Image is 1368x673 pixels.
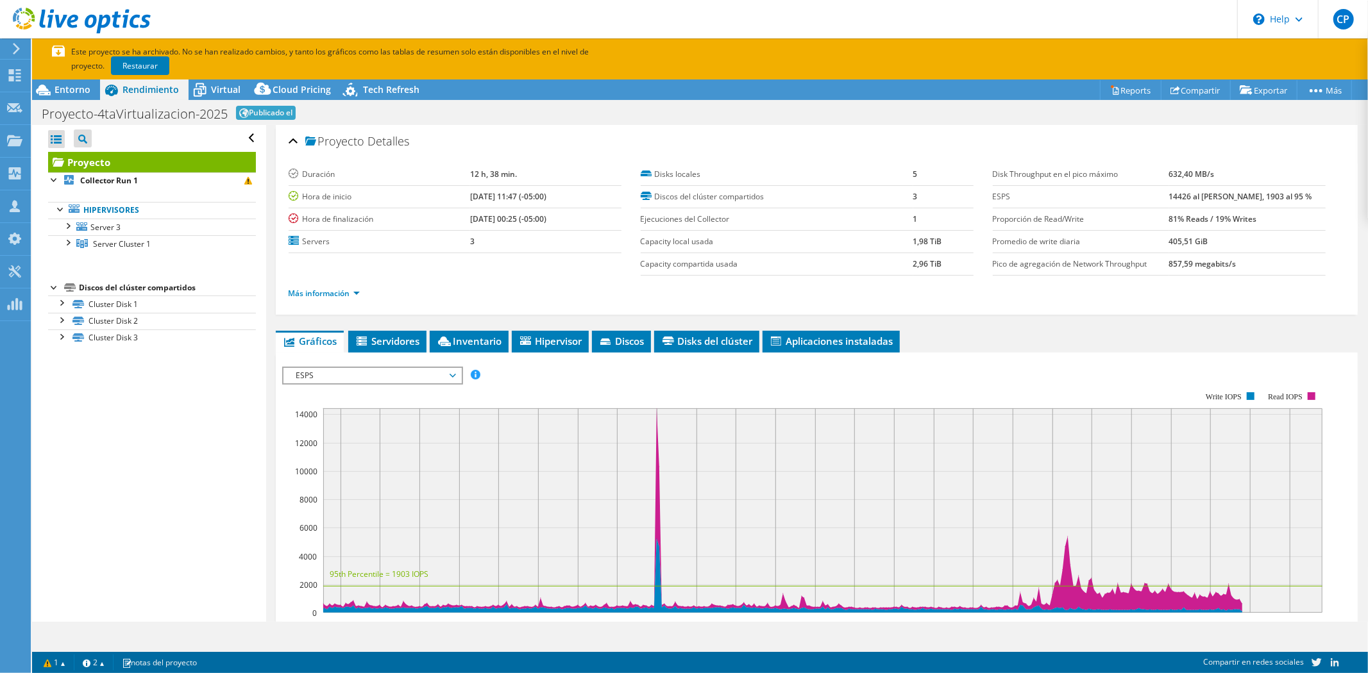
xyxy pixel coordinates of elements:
label: Disk Throughput en el pico máximo [993,168,1169,181]
a: Más información [289,288,360,299]
div: Discos del clúster compartidos [79,280,256,295]
a: Collector Run 1 [48,172,256,189]
text: 23:30 [1240,620,1260,631]
text: 20:30 [1002,620,1022,631]
text: 14:30 [528,620,548,631]
span: Inventario [436,335,502,347]
span: Cloud Pricing [273,83,331,96]
b: [DATE] 00:25 (-05:00) [470,213,546,224]
text: 16:00 [646,620,666,631]
text: 12:00 [330,620,350,631]
p: Este proyecto se ha archivado. No se han realizado cambios, y tanto los gráficos como las tablas ... [52,45,680,73]
span: Servidores [355,335,420,347]
a: Compartir [1161,80,1231,100]
text: Write IOPS [1206,392,1242,401]
span: Proyecto [305,135,365,148]
b: 405,51 GiB [1169,236,1208,247]
a: Cluster Disk 3 [48,329,256,346]
span: Gráficos [282,335,337,347]
span: Discos [598,335,645,347]
a: Exportar [1230,80,1297,100]
label: Promedio de write diaria [993,235,1169,248]
text: 21:30 [1081,620,1101,631]
b: 1 [913,213,918,224]
a: Más [1297,80,1352,100]
span: Disks del clúster [661,335,753,347]
label: Hora de inicio [289,190,470,203]
label: Hora de finalización [289,213,470,226]
b: 3 [913,191,918,202]
label: Disks locales [641,168,913,181]
a: 1 [35,654,74,670]
span: Server 3 [90,222,121,233]
a: Restaurar [111,56,169,75]
span: Server Cluster 1 [93,238,151,249]
a: Proyecto [48,152,256,172]
h1: Proyecto-4taVirtualizacion-2025 [42,108,228,120]
text: 95th Percentile = 1903 IOPS [330,569,428,579]
span: Hipervisor [518,335,582,347]
a: Reports [1100,80,1161,100]
b: 632,40 MB/s [1169,169,1215,179]
b: 3 [470,236,475,247]
b: 12 h, 38 min. [470,169,517,179]
span: Publicado el [236,106,296,120]
label: Capacity local usada [641,235,913,248]
text: 8000 [300,494,317,505]
span: Aplicaciones instaladas [769,335,893,347]
b: 81% Reads / 19% Writes [1169,213,1257,224]
text: 19:30 [924,620,943,631]
text: 15:00 [568,620,587,631]
text: 18:30 [844,620,864,631]
text: 2000 [300,579,317,590]
b: 5 [913,169,918,179]
label: Ejecuciones del Collector [641,213,913,226]
text: 19:00 [884,620,904,631]
text: 15:30 [607,620,627,631]
text: 17:30 [765,620,785,631]
text: 4000 [299,551,317,562]
span: ESPS [290,368,455,383]
text: 20:00 [963,620,983,631]
span: Tech Refresh [363,83,419,96]
span: CP [1333,9,1354,29]
label: Pico de agregación de Network Throughput [993,258,1169,270]
text: 16:30 [686,620,706,631]
text: Read IOPS [1268,392,1303,401]
b: 857,59 megabits/s [1169,258,1237,269]
text: 13:00 [409,620,429,631]
text: 14000 [295,409,317,420]
text: 22:30 [1161,620,1181,631]
label: Discos del clúster compartidos [641,190,913,203]
span: Detalles [368,133,410,149]
b: 14426 al [PERSON_NAME], 1903 al 95 % [1169,191,1312,202]
span: Virtual [211,83,241,96]
text: 18:00 [805,620,825,631]
text: 22:00 [1121,620,1141,631]
a: Cluster Disk 2 [48,313,256,329]
a: 2 [74,654,114,670]
b: 2,96 TiB [913,258,942,269]
text: 23:00 [1200,620,1220,631]
b: 1,98 TiB [913,236,942,247]
span: Entorno [55,83,90,96]
svg: \n [1253,13,1265,25]
a: notas del proyecto [113,654,206,670]
label: Servers [289,235,470,248]
text: 12000 [295,438,317,449]
a: Server 3 [48,219,256,235]
b: Collector Run 1 [80,175,138,186]
text: 00:00 [1279,620,1299,631]
text: 6000 [300,522,317,533]
text: 21:00 [1042,620,1062,631]
span: Rendimiento [122,83,179,96]
text: 10000 [295,466,317,477]
a: Cluster Disk 1 [48,295,256,312]
label: Proporción de Read/Write [993,213,1169,226]
label: ESPS [993,190,1169,203]
text: 17:00 [725,620,745,631]
span: Compartir en redes sociales [1203,656,1304,667]
label: Duración [289,168,470,181]
label: Capacity compartida usada [641,258,913,270]
text: 13:30 [449,620,469,631]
